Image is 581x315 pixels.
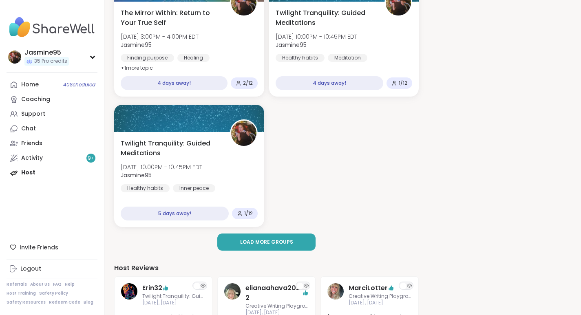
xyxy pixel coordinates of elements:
img: elianaahava2022 [224,283,241,300]
span: 9 + [88,155,95,162]
h4: Host Reviews [114,264,419,273]
span: [DATE] 10:00PM - 10:45PM EDT [121,163,202,171]
img: Erin32 [121,283,137,300]
div: Friends [21,139,42,148]
img: Jasmine95 [8,51,21,64]
a: Redeem Code [49,300,80,305]
span: 1 / 12 [244,210,253,217]
div: Invite Friends [7,240,97,255]
a: elianaahava2022 [245,283,302,303]
div: Finding purpose [121,54,174,62]
span: The Mirror Within: Return to Your True Self [121,8,221,28]
div: Healthy habits [121,184,170,192]
span: Load more groups [240,238,293,246]
a: Referrals [7,282,27,287]
span: [DATE] 3:00PM - 4:00PM EDT [121,33,199,41]
a: Safety Policy [39,291,68,296]
span: Creative Writing Playground [349,293,412,300]
div: Jasmine95 [24,48,69,57]
a: Chat [7,121,97,136]
img: Jasmine95 [231,121,256,146]
a: Home40Scheduled [7,77,97,92]
a: About Us [30,282,50,287]
div: 4 days away! [276,76,384,90]
b: Jasmine95 [276,41,307,49]
a: Host Training [7,291,36,296]
a: Erin32 [121,283,137,307]
button: Load more groups [217,233,316,251]
a: Safety Resources [7,300,46,305]
a: Blog [84,300,93,305]
span: Twilight Tranquility: Guided Meditations [276,8,376,28]
span: 40 Scheduled [63,82,95,88]
a: Help [65,282,75,287]
a: Friends [7,136,97,151]
img: MarciLotter [327,283,344,300]
a: Support [7,107,97,121]
b: Jasmine95 [121,171,152,179]
div: Logout [20,265,41,273]
a: MarciLotter [327,283,344,307]
div: Activity [21,154,43,162]
b: Jasmine95 [121,41,152,49]
a: MarciLotter [349,283,388,293]
div: Inner peace [173,184,215,192]
span: Twilight Tranquility: Guided Meditations [142,293,205,300]
div: 4 days away! [121,76,228,90]
div: 5 days away! [121,207,229,220]
a: Coaching [7,92,97,107]
a: Logout [7,262,97,276]
span: [DATE], [DATE] [142,300,205,306]
span: Creative Writing Playground [245,303,309,310]
div: Meditation [328,54,367,62]
img: ShareWell Nav Logo [7,13,97,42]
div: Healthy habits [276,54,325,62]
span: 35 Pro credits [34,58,67,65]
a: Erin32 [142,283,162,293]
div: Healing [177,54,210,62]
div: Coaching [21,95,50,104]
div: Chat [21,125,36,133]
a: Activity9+ [7,151,97,165]
span: [DATE], [DATE] [349,300,412,306]
span: [DATE] 10:00PM - 10:45PM EDT [276,33,357,41]
div: Support [21,110,45,118]
div: Home [21,81,39,89]
span: 2 / 12 [243,80,253,86]
span: 1 / 12 [399,80,407,86]
a: FAQ [53,282,62,287]
span: Twilight Tranquility: Guided Meditations [121,139,221,158]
